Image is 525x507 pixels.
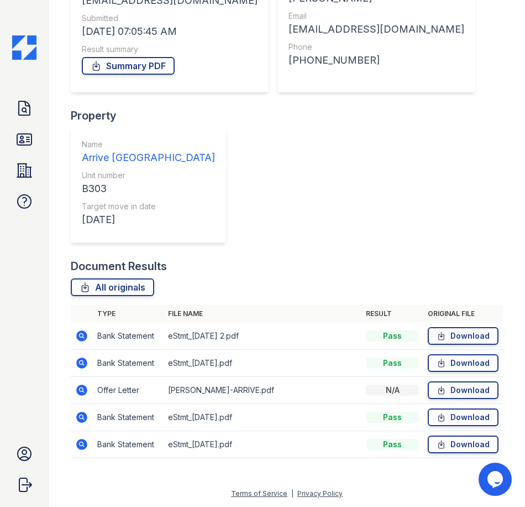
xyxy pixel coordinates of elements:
[428,354,498,372] a: Download
[93,377,164,404] td: Offer Letter
[164,305,361,323] th: File name
[71,108,235,123] div: Property
[82,44,258,55] div: Result summary
[93,350,164,377] td: Bank Statement
[164,323,361,350] td: eStmt_[DATE] 2.pdf
[164,350,361,377] td: eStmt_[DATE].pdf
[479,463,514,496] iframe: chat widget
[428,327,498,345] a: Download
[71,258,167,274] div: Document Results
[361,305,423,323] th: Result
[164,431,361,458] td: eStmt_[DATE].pdf
[366,330,419,342] div: Pass
[82,201,215,212] div: Target move in date
[288,53,464,68] div: [PHONE_NUMBER]
[428,381,498,399] a: Download
[93,323,164,350] td: Bank Statement
[297,489,343,498] a: Privacy Policy
[93,305,164,323] th: Type
[82,24,258,39] div: [DATE] 07:05:45 AM
[93,404,164,431] td: Bank Statement
[82,57,175,75] a: Summary PDF
[82,170,215,181] div: Unit number
[82,212,215,227] div: [DATE]
[291,489,293,498] div: |
[231,489,287,498] a: Terms of Service
[428,436,498,453] a: Download
[71,278,154,296] a: All originals
[93,431,164,458] td: Bank Statement
[288,22,464,37] div: [EMAIL_ADDRESS][DOMAIN_NAME]
[164,377,361,404] td: [PERSON_NAME]-ARRIVE.pdf
[428,408,498,426] a: Download
[12,35,36,60] img: CE_Icon_Blue-c292c112584629df590d857e76928e9f676e5b41ef8f769ba2f05ee15b207248.png
[164,404,361,431] td: eStmt_[DATE].pdf
[366,439,419,450] div: Pass
[366,358,419,369] div: Pass
[288,42,464,53] div: Phone
[366,385,419,396] div: N/A
[366,412,419,423] div: Pass
[82,139,215,150] div: Name
[82,150,215,165] div: Arrive [GEOGRAPHIC_DATA]
[288,11,464,22] div: Email
[423,305,503,323] th: Original file
[82,181,215,196] div: B303
[82,139,215,165] a: Name Arrive [GEOGRAPHIC_DATA]
[82,13,258,24] div: Submitted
